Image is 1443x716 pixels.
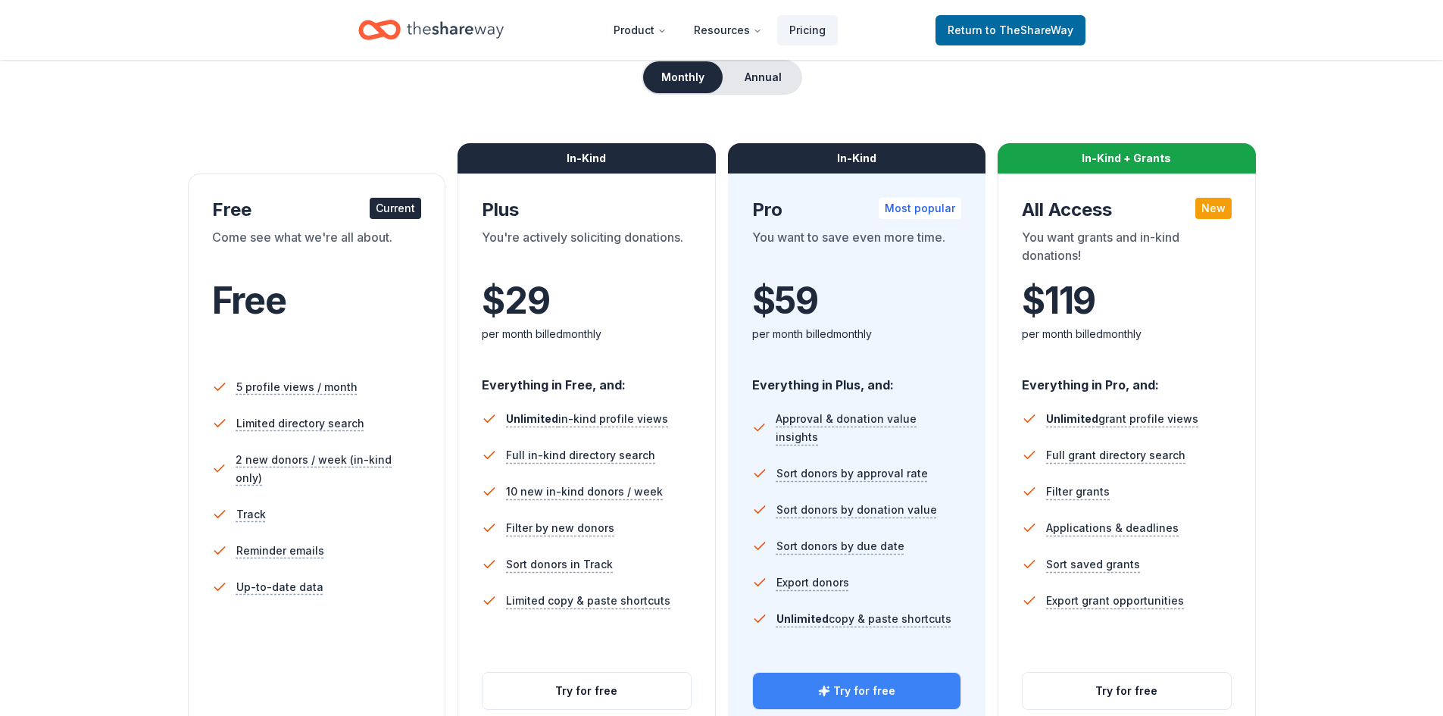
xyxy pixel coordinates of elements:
[643,61,723,93] button: Monthly
[458,143,716,174] div: In-Kind
[236,542,324,560] span: Reminder emails
[482,280,549,322] span: $ 29
[1046,412,1198,425] span: grant profile views
[752,198,962,222] div: Pro
[1023,673,1231,709] button: Try for free
[752,280,818,322] span: $ 59
[776,574,849,592] span: Export donors
[236,414,364,433] span: Limited directory search
[879,198,961,219] div: Most popular
[506,483,663,501] span: 10 new in-kind donors / week
[726,61,801,93] button: Annual
[753,673,961,709] button: Try for free
[998,143,1256,174] div: In-Kind + Grants
[236,505,266,524] span: Track
[483,673,691,709] button: Try for free
[1046,446,1185,464] span: Full grant directory search
[601,12,838,48] nav: Main
[728,143,986,174] div: In-Kind
[212,278,286,323] span: Free
[1046,592,1184,610] span: Export grant opportunities
[752,363,962,395] div: Everything in Plus, and:
[776,410,961,446] span: Approval & donation value insights
[985,23,1073,36] span: to TheShareWay
[948,21,1073,39] span: Return
[776,612,829,625] span: Unlimited
[358,12,504,48] a: Home
[1022,198,1232,222] div: All Access
[506,555,613,574] span: Sort donors in Track
[1046,412,1098,425] span: Unlimited
[482,363,692,395] div: Everything in Free, and:
[1046,555,1140,574] span: Sort saved grants
[776,612,951,625] span: copy & paste shortcuts
[1022,280,1095,322] span: $ 119
[1046,483,1110,501] span: Filter grants
[752,325,962,343] div: per month billed monthly
[506,446,655,464] span: Full in-kind directory search
[506,412,558,425] span: Unlimited
[236,378,358,396] span: 5 profile views / month
[1022,228,1232,270] div: You want grants and in-kind donations!
[506,519,614,537] span: Filter by new donors
[1046,519,1179,537] span: Applications & deadlines
[777,15,838,45] a: Pricing
[1022,325,1232,343] div: per month billed monthly
[506,412,668,425] span: in-kind profile views
[1195,198,1232,219] div: New
[212,228,422,270] div: Come see what we're all about.
[506,592,670,610] span: Limited copy & paste shortcuts
[601,15,679,45] button: Product
[1022,363,1232,395] div: Everything in Pro, and:
[212,198,422,222] div: Free
[776,464,928,483] span: Sort donors by approval rate
[482,198,692,222] div: Plus
[752,228,962,270] div: You want to save even more time.
[482,325,692,343] div: per month billed monthly
[236,451,421,487] span: 2 new donors / week (in-kind only)
[776,537,904,555] span: Sort donors by due date
[682,15,774,45] button: Resources
[482,228,692,270] div: You're actively soliciting donations.
[935,15,1085,45] a: Returnto TheShareWay
[776,501,937,519] span: Sort donors by donation value
[236,578,323,596] span: Up-to-date data
[370,198,421,219] div: Current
